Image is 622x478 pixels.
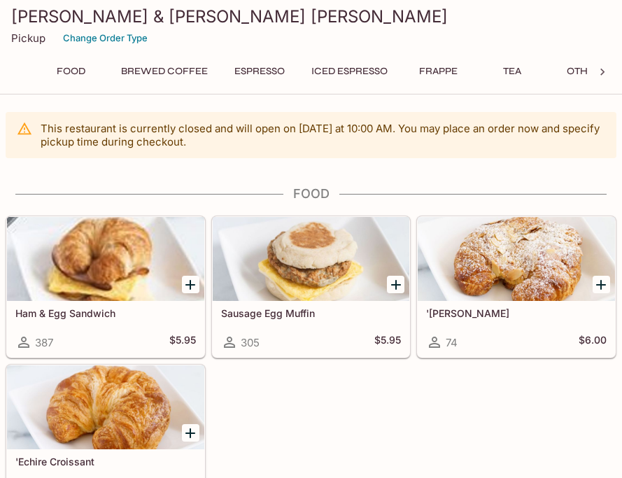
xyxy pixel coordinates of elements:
h5: '[PERSON_NAME] [426,307,607,319]
div: Sausage Egg Muffin [213,217,410,301]
p: Pickup [11,31,45,45]
div: Ham & Egg Sandwich [7,217,204,301]
button: Add 'Echire Croissant [182,424,199,442]
span: 305 [241,336,260,349]
h3: [PERSON_NAME] & [PERSON_NAME] [PERSON_NAME] [11,6,611,27]
button: Espresso [227,62,292,81]
h5: 'Echire Croissant [15,456,196,468]
h5: Ham & Egg Sandwich [15,307,196,319]
h5: Sausage Egg Muffin [221,307,402,319]
p: This restaurant is currently closed and will open on [DATE] at 10:00 AM . You may place an order ... [41,122,605,148]
button: Food [39,62,102,81]
h4: Food [6,186,616,202]
h5: $5.95 [169,334,196,351]
button: Add Sausage Egg Muffin [387,276,404,293]
div: 'Echire Almond Croissant [418,217,615,301]
a: '[PERSON_NAME]74$6.00 [417,216,616,358]
button: Iced Espresso [304,62,395,81]
button: Brewed Coffee [113,62,215,81]
div: 'Echire Croissant [7,365,204,449]
button: Add 'Echire Almond Croissant [593,276,610,293]
button: Tea [481,62,544,81]
button: Change Order Type [57,27,154,49]
h5: $5.95 [374,334,401,351]
button: Others [555,62,618,81]
h5: $6.00 [579,334,607,351]
a: Ham & Egg Sandwich387$5.95 [6,216,205,358]
a: Sausage Egg Muffin305$5.95 [212,216,411,358]
button: Frappe [407,62,469,81]
button: Add Ham & Egg Sandwich [182,276,199,293]
span: 74 [446,336,458,349]
span: 387 [35,336,53,349]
